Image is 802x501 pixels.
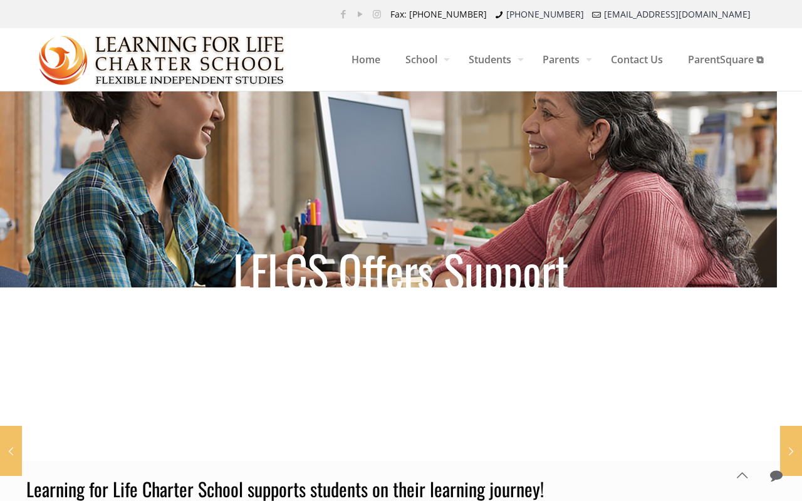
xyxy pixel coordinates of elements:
a: Home [339,28,393,91]
i: phone [493,8,506,20]
i: mail [590,8,603,20]
a: [PHONE_NUMBER] [506,8,584,20]
a: Back to top icon [729,462,755,488]
i: scroll down icon [385,410,419,443]
h1: LFLCS Offers Support [80,248,722,292]
a: School [393,28,456,91]
span: School [393,41,456,78]
span: Students [456,41,530,78]
span: ParentSquare ⧉ [675,41,776,78]
a: [EMAIL_ADDRESS][DOMAIN_NAME] [604,8,751,20]
a: Learning for Life Charter School [39,28,285,91]
a: Students [456,28,530,91]
span: Parents [530,41,598,78]
a: Facebook icon [336,8,350,20]
a: ParentSquare ⧉ [675,28,776,91]
img: LFLCS Offers Support [39,29,285,91]
a: Contact Us [598,28,675,91]
span: Home [339,41,393,78]
span: Contact Us [598,41,675,78]
a: Parents [530,28,598,91]
a: Instagram icon [370,8,383,20]
a: YouTube icon [353,8,367,20]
